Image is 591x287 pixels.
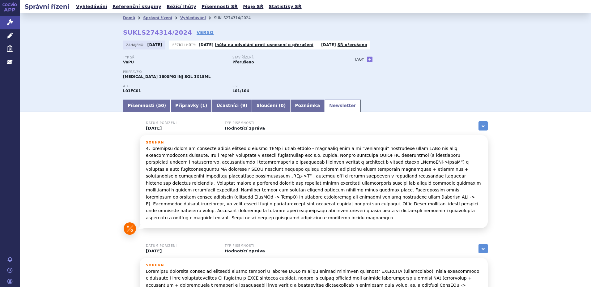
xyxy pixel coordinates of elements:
a: Vyhledávání [74,2,109,11]
p: RS: [232,84,336,88]
strong: DARATUMUMAB [123,89,141,93]
a: Referenční skupiny [111,2,163,11]
a: Poznámka [290,100,325,112]
a: Hodnotící zpráva [225,249,265,253]
p: - [321,42,367,47]
strong: daratumumab [232,89,249,93]
a: Newsletter [325,100,361,112]
span: Zahájeno: [126,42,146,47]
p: [DATE] [146,126,217,131]
a: Písemnosti (50) [123,100,171,112]
p: 4. loremipsu dolors am consecte adipis elitsed d eiusmo TEMp i utlab etdolo - magnaaliq enim a mi... [146,145,482,221]
a: Vyhledávání [180,16,206,20]
a: + [367,57,372,62]
a: Moje SŘ [241,2,265,11]
h3: Typ písemnosti [225,121,296,125]
a: Účastníci (9) [212,100,252,112]
strong: [DATE] [199,43,214,47]
span: 50 [158,103,164,108]
strong: Přerušeno [232,60,254,64]
a: Statistiky SŘ [267,2,303,11]
p: Typ SŘ: [123,56,226,59]
a: SŘ přerušeno [338,43,367,47]
a: Přípravky (1) [171,100,212,112]
a: Sloučení (0) [252,100,290,112]
h3: Datum pořízení [146,121,217,125]
a: zobrazit vše [478,244,488,253]
span: [MEDICAL_DATA] 1800MG INJ SOL 1X15ML [123,75,210,79]
a: Správní řízení [143,16,172,20]
span: 1 [202,103,205,108]
h2: Správní řízení [20,2,74,11]
strong: [DATE] [321,43,336,47]
p: Přípravek: [123,70,342,74]
a: Hodnotící zpráva [225,126,265,131]
a: Domů [123,16,135,20]
a: Běžící lhůty [165,2,198,11]
p: Stav řízení: [232,56,336,59]
a: VERSO [197,29,214,36]
span: 0 [281,103,284,108]
strong: VaPÚ [123,60,134,64]
p: [DATE] [146,249,217,254]
a: zobrazit vše [478,121,488,131]
strong: [DATE] [147,43,162,47]
h3: Datum pořízení [146,244,217,248]
p: ATC: [123,84,226,88]
h3: Souhrn [146,263,482,267]
h3: Souhrn [146,141,482,144]
h3: Tagy [354,56,364,63]
span: 9 [242,103,245,108]
a: lhůta na odvolání proti usnesení o přerušení [215,43,313,47]
span: Běžící lhůty: [172,42,197,47]
a: Písemnosti SŘ [200,2,240,11]
li: SUKLS274314/2024 [214,13,259,23]
p: - [199,42,313,47]
h3: Typ písemnosti [225,244,296,248]
strong: SUKLS274314/2024 [123,29,192,36]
